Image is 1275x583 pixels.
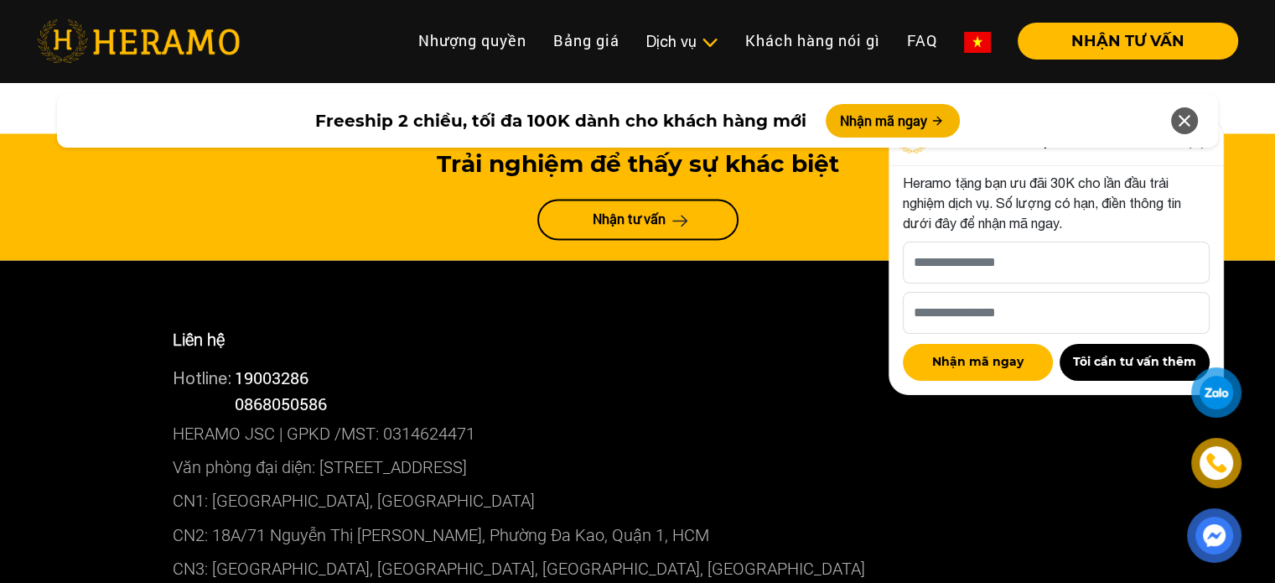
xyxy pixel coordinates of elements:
[173,417,1103,450] p: HERAMO JSC | GPKD /MST: 0314624471
[1060,344,1210,381] button: Tôi cần tư vấn thêm
[701,34,718,51] img: subToggleIcon
[314,108,806,133] span: Freeship 2 chiều, tối đa 100K dành cho khách hàng mới
[646,30,718,53] div: Dịch vụ
[537,199,739,240] a: Nhận tư vấn
[235,367,308,388] a: 19003286
[1004,34,1238,49] a: NHẬN TƯ VẤN
[964,32,991,53] img: vn-flag.png
[732,23,894,59] a: Khách hàng nói gì
[903,173,1210,233] p: Heramo tặng bạn ưu đãi 30K cho lần đầu trải nghiệm dịch vụ. Số lượng có hạn, điền thông tin dưới ...
[173,368,231,388] span: Hotline:
[235,393,327,414] span: 0868050586
[405,23,540,59] a: Nhượng quyền
[1018,23,1238,60] button: NHẬN TƯ VẤN
[173,518,1103,551] p: CN2: 18A/71 Nguyễn Thị [PERSON_NAME], Phường Đa Kao, Quận 1, HCM
[903,344,1053,381] button: Nhận mã ngay
[826,104,960,138] button: Nhận mã ngay
[173,150,1103,179] h3: Trải nghiệm để thấy sự khác biệt
[37,19,240,63] img: heramo-logo.png
[672,214,688,226] img: arrow-next
[894,23,951,59] a: FAQ
[173,450,1103,484] p: Văn phòng đại diện: [STREET_ADDRESS]
[540,23,633,59] a: Bảng giá
[173,484,1103,518] p: CN1: [GEOGRAPHIC_DATA], [GEOGRAPHIC_DATA]
[1191,438,1241,488] a: phone-icon
[173,327,1103,352] p: Liên hệ
[1206,453,1226,473] img: phone-icon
